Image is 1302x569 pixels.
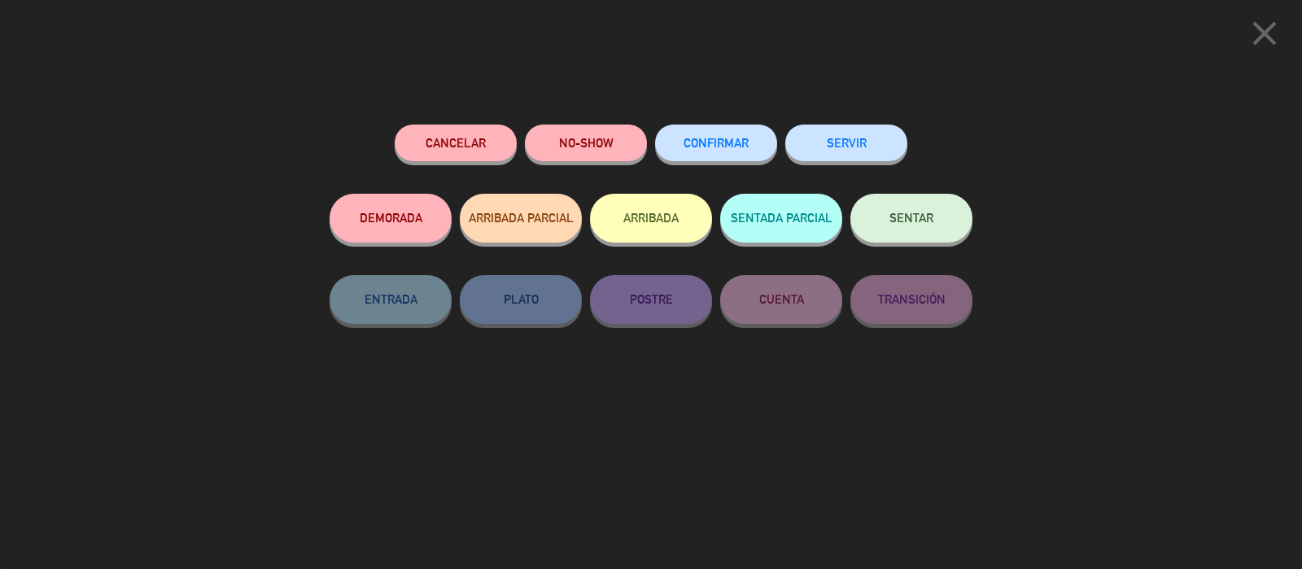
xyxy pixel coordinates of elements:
span: CONFIRMAR [684,136,749,150]
button: ARRIBADA PARCIAL [460,194,582,243]
button: ARRIBADA [590,194,712,243]
button: DEMORADA [330,194,452,243]
button: NO-SHOW [525,125,647,161]
i: close [1244,13,1285,54]
button: ENTRADA [330,275,452,324]
button: CONFIRMAR [655,125,777,161]
button: close [1239,12,1290,60]
button: POSTRE [590,275,712,324]
button: SENTAR [850,194,972,243]
button: SENTADA PARCIAL [720,194,842,243]
button: TRANSICIÓN [850,275,972,324]
span: SENTAR [889,211,933,225]
button: SERVIR [785,125,907,161]
span: ARRIBADA PARCIAL [469,211,574,225]
button: Cancelar [395,125,517,161]
button: PLATO [460,275,582,324]
button: CUENTA [720,275,842,324]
